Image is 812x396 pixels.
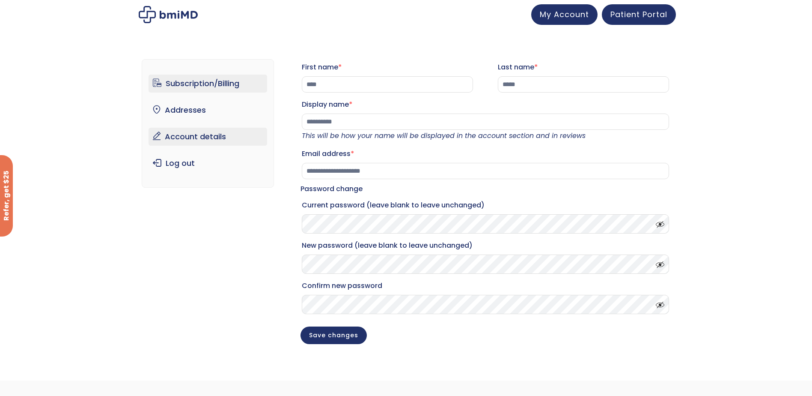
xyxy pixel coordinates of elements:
a: Account details [149,128,267,146]
label: Confirm new password [302,279,669,293]
a: Patient Portal [602,4,676,25]
span: Patient Portal [610,9,667,20]
img: My account [139,6,198,23]
nav: Account pages [142,59,274,188]
label: New password (leave blank to leave unchanged) [302,239,669,252]
a: Log out [149,154,267,172]
label: Last name [498,60,669,74]
em: This will be how your name will be displayed in the account section and in reviews [302,131,586,141]
span: My Account [540,9,589,20]
a: Subscription/Billing [149,75,267,93]
label: Email address [302,147,669,161]
a: Addresses [149,101,267,119]
a: My Account [531,4,598,25]
label: Current password (leave blank to leave unchanged) [302,198,669,212]
label: Display name [302,98,669,111]
button: Save changes [300,327,367,344]
legend: Password change [300,183,363,195]
label: First name [302,60,473,74]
